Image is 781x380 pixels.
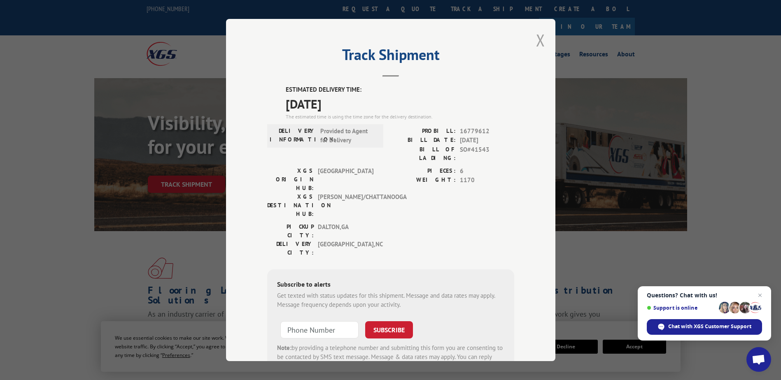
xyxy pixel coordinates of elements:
span: 6 [460,167,514,176]
label: BILL DATE: [391,136,456,145]
span: [DATE] [286,95,514,113]
div: The estimated time is using the time zone for the delivery destination. [286,113,514,120]
h2: Track Shipment [267,49,514,65]
label: XGS ORIGIN HUB: [267,167,314,192]
label: WEIGHT: [391,176,456,185]
label: DELIVERY CITY: [267,240,314,257]
label: PIECES: [391,167,456,176]
span: Provided to Agent for Delivery [320,127,376,145]
span: [GEOGRAPHIC_DATA] [318,167,373,192]
div: by providing a telephone number and submitting this form you are consenting to be contacted by SM... [277,343,504,371]
span: [PERSON_NAME]/CHATTANOOGA [318,192,373,218]
button: Close modal [536,29,545,51]
input: Phone Number [280,321,359,338]
span: [GEOGRAPHIC_DATA] , NC [318,240,373,257]
span: 16779612 [460,127,514,136]
label: BILL OF LADING: [391,145,456,162]
div: Get texted with status updates for this shipment. Message and data rates may apply. Message frequ... [277,291,504,310]
div: Open chat [746,347,771,372]
button: SUBSCRIBE [365,321,413,338]
label: PICKUP CITY: [267,222,314,240]
label: ESTIMATED DELIVERY TIME: [286,85,514,95]
span: [DATE] [460,136,514,145]
span: Support is online [647,305,716,311]
span: Chat with XGS Customer Support [668,323,751,330]
div: Subscribe to alerts [277,279,504,291]
span: Questions? Chat with us! [647,292,762,299]
span: DALTON , GA [318,222,373,240]
label: XGS DESTINATION HUB: [267,192,314,218]
label: DELIVERY INFORMATION: [270,127,316,145]
div: Chat with XGS Customer Support [647,319,762,335]
span: Close chat [755,290,765,300]
span: SO#41543 [460,145,514,162]
span: 1170 [460,176,514,185]
strong: Note: [277,344,291,352]
label: PROBILL: [391,127,456,136]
